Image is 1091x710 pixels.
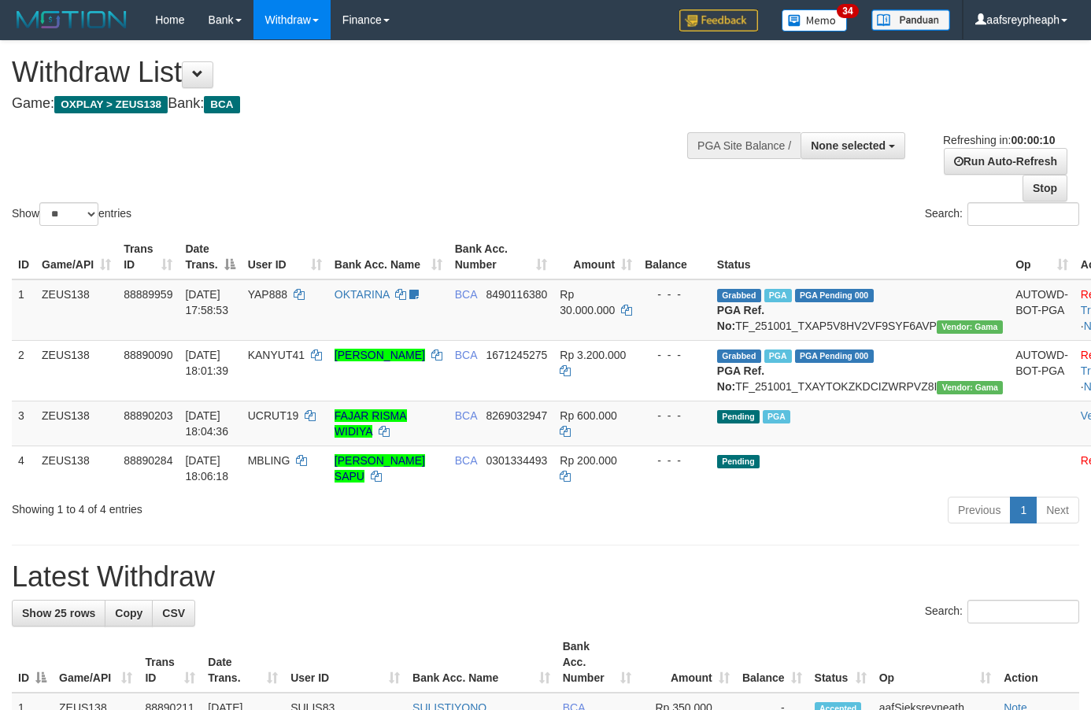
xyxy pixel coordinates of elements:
span: Vendor URL: https://trx31.1velocity.biz [937,320,1003,334]
a: [PERSON_NAME] SAPU [335,454,425,483]
th: Bank Acc. Name: activate to sort column ascending [328,235,449,279]
h1: Withdraw List [12,57,712,88]
span: BCA [455,409,477,422]
th: Balance: activate to sort column ascending [736,632,808,693]
span: Rp 3.200.000 [560,349,626,361]
th: ID: activate to sort column descending [12,632,53,693]
a: Show 25 rows [12,600,105,627]
h1: Latest Withdraw [12,561,1079,593]
span: BCA [455,349,477,361]
b: PGA Ref. No: [717,304,764,332]
h4: Game: Bank: [12,96,712,112]
div: - - - [645,408,705,423]
th: Status: activate to sort column ascending [808,632,873,693]
a: CSV [152,600,195,627]
a: Stop [1023,175,1067,202]
input: Search: [967,600,1079,623]
span: KANYUT41 [248,349,305,361]
th: Status [711,235,1009,279]
td: 1 [12,279,35,341]
span: Pending [717,455,760,468]
span: 88890203 [124,409,172,422]
th: Bank Acc. Number: activate to sort column ascending [557,632,638,693]
a: 1 [1010,497,1037,523]
label: Show entries [12,202,131,226]
div: - - - [645,347,705,363]
a: FAJAR RISMA WIDIYA [335,409,407,438]
span: Vendor URL: https://trx31.1velocity.biz [937,381,1003,394]
span: PGA Pending [795,349,874,363]
span: [DATE] 18:04:36 [185,409,228,438]
td: ZEUS138 [35,279,117,341]
span: Marked by aafmaleo [764,289,792,302]
div: - - - [645,453,705,468]
strong: 00:00:10 [1011,134,1055,146]
td: ZEUS138 [35,446,117,490]
th: Bank Acc. Number: activate to sort column ascending [449,235,554,279]
div: Showing 1 to 4 of 4 entries [12,495,443,517]
th: Amount: activate to sort column ascending [553,235,638,279]
th: Bank Acc. Name: activate to sort column ascending [406,632,557,693]
th: ID [12,235,35,279]
td: 3 [12,401,35,446]
span: CSV [162,607,185,619]
span: None selected [811,139,886,152]
span: Copy 0301334493 to clipboard [486,454,547,467]
span: Rp 30.000.000 [560,288,615,316]
div: - - - [645,287,705,302]
th: Op: activate to sort column ascending [1009,235,1074,279]
span: YAP888 [248,288,287,301]
th: Trans ID: activate to sort column ascending [139,632,202,693]
th: User ID: activate to sort column ascending [284,632,406,693]
img: Feedback.jpg [679,9,758,31]
img: panduan.png [871,9,950,31]
span: Pending [717,410,760,423]
a: [PERSON_NAME] [335,349,425,361]
th: User ID: activate to sort column ascending [242,235,328,279]
span: Grabbed [717,289,761,302]
td: ZEUS138 [35,340,117,401]
label: Search: [925,202,1079,226]
span: [DATE] 18:06:18 [185,454,228,483]
img: MOTION_logo.png [12,8,131,31]
span: BCA [455,288,477,301]
span: Refreshing in: [943,134,1055,146]
span: Copy [115,607,142,619]
input: Search: [967,202,1079,226]
td: 2 [12,340,35,401]
td: TF_251001_TXAP5V8HV2VF9SYF6AVP [711,279,1009,341]
th: Date Trans.: activate to sort column descending [179,235,241,279]
span: Copy 1671245275 to clipboard [486,349,547,361]
td: AUTOWD-BOT-PGA [1009,279,1074,341]
span: Copy 8490116380 to clipboard [486,288,547,301]
a: OKTARINA [335,288,390,301]
span: [DATE] 18:01:39 [185,349,228,377]
span: 88890284 [124,454,172,467]
span: 34 [837,4,858,18]
span: Marked by aafnoeunsreypich [763,410,790,423]
span: BCA [455,454,477,467]
b: PGA Ref. No: [717,364,764,393]
td: 4 [12,446,35,490]
img: Button%20Memo.svg [782,9,848,31]
span: Show 25 rows [22,607,95,619]
span: PGA Pending [795,289,874,302]
th: Action [997,632,1079,693]
th: Game/API: activate to sort column ascending [35,235,117,279]
td: ZEUS138 [35,401,117,446]
button: None selected [801,132,905,159]
th: Date Trans.: activate to sort column ascending [202,632,284,693]
span: UCRUT19 [248,409,299,422]
span: 88890090 [124,349,172,361]
td: TF_251001_TXAYTOKZKDCIZWRPVZ8I [711,340,1009,401]
span: MBLING [248,454,290,467]
a: Previous [948,497,1011,523]
span: 88889959 [124,288,172,301]
span: Rp 600.000 [560,409,616,422]
th: Amount: activate to sort column ascending [638,632,736,693]
td: AUTOWD-BOT-PGA [1009,340,1074,401]
span: [DATE] 17:58:53 [185,288,228,316]
div: PGA Site Balance / [687,132,801,159]
span: BCA [204,96,239,113]
th: Op: activate to sort column ascending [873,632,997,693]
